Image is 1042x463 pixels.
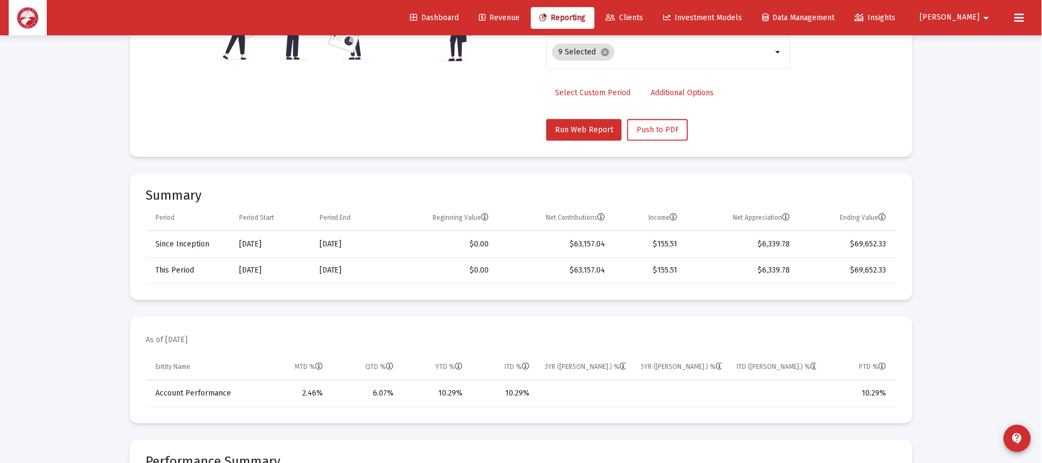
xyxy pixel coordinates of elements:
td: Column 5YR (Ann.) % [633,355,729,381]
div: MTD % [295,363,323,372]
div: PTD % [859,363,887,372]
div: Beginning Value [433,213,489,222]
a: Dashboard [401,7,467,29]
td: Column Ending Value [797,205,896,231]
td: $63,157.04 [496,231,613,257]
td: Account Performance [146,381,260,407]
td: Column YTD % [401,355,471,381]
div: [DATE] [240,239,304,250]
td: $0.00 [388,231,496,257]
mat-icon: arrow_drop_down [980,7,993,29]
td: $6,339.78 [685,231,797,257]
div: Entity Name [156,363,191,372]
td: $155.51 [613,257,685,283]
a: Reporting [531,7,595,29]
span: [PERSON_NAME] [920,13,980,22]
div: 10.29% [478,388,529,399]
mat-chip: 9 Selected [552,44,615,61]
mat-card-subtitle: As of [DATE] [146,335,188,346]
div: Period End [320,213,351,222]
td: Column Period Start [232,205,312,231]
div: 5YR ([PERSON_NAME].) % [641,363,722,372]
div: Net Appreciation [733,213,790,222]
span: Revenue [479,13,520,22]
a: Revenue [470,7,528,29]
div: Period Start [240,213,274,222]
span: Run Web Report [555,125,613,134]
span: Additional Options [651,88,714,97]
button: Push to PDF [627,119,688,141]
span: Dashboard [410,13,459,22]
div: Income [648,213,677,222]
div: [DATE] [320,265,380,276]
img: Dashboard [17,7,39,29]
td: $155.51 [613,231,685,257]
td: $0.00 [388,257,496,283]
span: Investment Models [664,13,742,22]
div: 6.07% [339,388,394,399]
td: Column QTD % [331,355,401,381]
div: [DATE] [320,239,380,250]
td: Column Period [146,205,232,231]
div: 3YR ([PERSON_NAME].) % [545,363,626,372]
td: Column Entity Name [146,355,260,381]
div: 10.29% [832,388,887,399]
td: Since Inception [146,231,232,257]
td: Column Period End [312,205,388,231]
td: Column MTD % [259,355,330,381]
span: Select Custom Period [555,88,631,97]
td: Column 3YR (Ann.) % [538,355,634,381]
button: Run Web Report [546,119,622,141]
td: Column Beginning Value [388,205,496,231]
div: 2.46% [267,388,323,399]
a: Insights [846,7,904,29]
mat-icon: contact_support [1011,432,1024,445]
div: Data grid [146,205,896,284]
td: Column PTD % [824,355,896,381]
mat-card-title: Summary [146,190,896,201]
a: Investment Models [655,7,751,29]
button: [PERSON_NAME] [907,7,1006,28]
mat-icon: arrow_drop_down [772,46,785,59]
span: Push to PDF [637,125,679,134]
a: Data Management [754,7,844,29]
td: $63,157.04 [496,257,613,283]
div: 10.29% [409,388,463,399]
td: Column Net Appreciation [685,205,797,231]
div: YTD % [435,363,463,372]
span: Reporting [540,13,586,22]
td: $6,339.78 [685,257,797,283]
td: $69,652.33 [797,257,896,283]
mat-icon: cancel [601,47,610,57]
div: Data grid [146,355,896,408]
td: Column ITD (Ann.) % [729,355,824,381]
div: Period [156,213,175,222]
div: QTD % [365,363,394,372]
div: ITD ([PERSON_NAME].) % [737,363,816,372]
td: Column Net Contributions [496,205,613,231]
td: $69,652.33 [797,231,896,257]
span: Insights [855,13,896,22]
td: Column Income [613,205,685,231]
div: ITD % [505,363,530,372]
mat-chip-list: Selection [552,41,772,63]
div: Net Contributions [546,213,605,222]
td: This Period [146,257,232,283]
span: Clients [606,13,644,22]
div: [DATE] [240,265,304,276]
div: Ending Value [840,213,887,222]
td: Column ITD % [470,355,537,381]
a: Clients [597,7,652,29]
span: Data Management [763,13,835,22]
